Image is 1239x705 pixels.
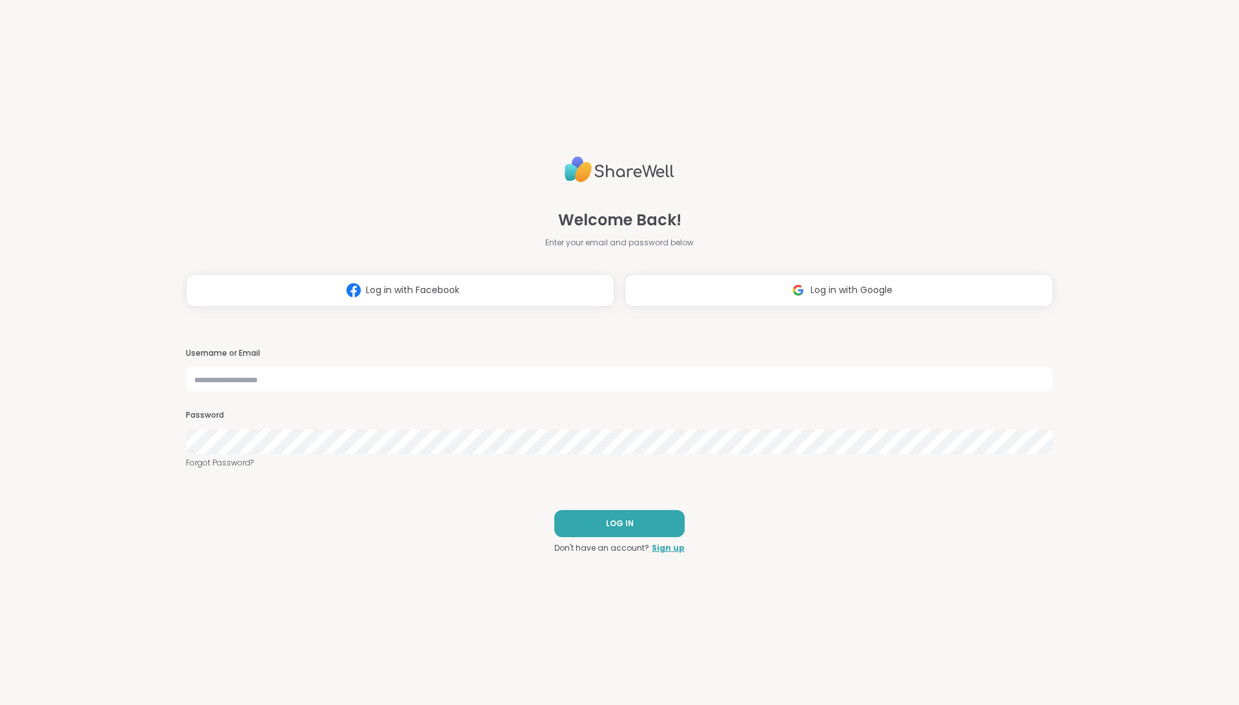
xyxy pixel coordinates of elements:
a: Sign up [652,542,685,554]
button: Log in with Google [625,274,1053,307]
h3: Username or Email [186,348,1053,359]
a: Forgot Password? [186,457,1053,469]
button: LOG IN [554,510,685,537]
button: Log in with Facebook [186,274,614,307]
h3: Password [186,410,1053,421]
span: Log in with Google [811,283,892,297]
span: Don't have an account? [554,542,649,554]
img: ShareWell Logo [565,151,674,188]
span: Log in with Facebook [366,283,459,297]
span: LOG IN [606,518,634,529]
img: ShareWell Logomark [341,278,366,302]
img: ShareWell Logomark [786,278,811,302]
span: Enter your email and password below [545,237,694,249]
span: Welcome Back! [558,209,681,232]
